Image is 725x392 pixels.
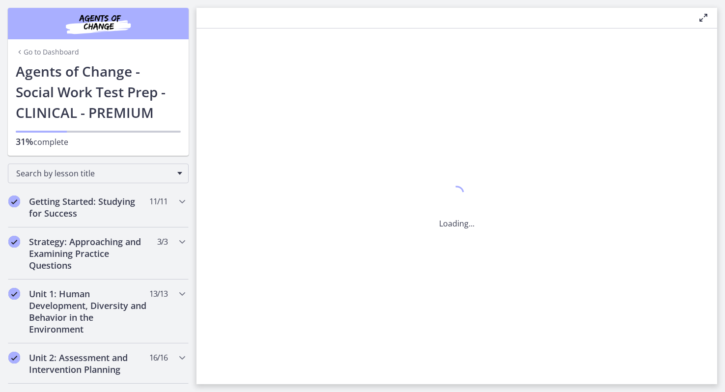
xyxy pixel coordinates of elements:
[29,352,149,375] h2: Unit 2: Assessment and Intervention Planning
[149,196,167,207] span: 11 / 11
[39,12,157,35] img: Agents of Change
[8,288,20,300] i: Completed
[8,196,20,207] i: Completed
[149,352,167,364] span: 16 / 16
[29,196,149,219] h2: Getting Started: Studying for Success
[149,288,167,300] span: 13 / 13
[29,236,149,271] h2: Strategy: Approaching and Examining Practice Questions
[16,47,79,57] a: Go to Dashboard
[8,352,20,364] i: Completed
[16,136,181,148] p: complete
[439,218,474,229] p: Loading...
[157,236,167,248] span: 3 / 3
[29,288,149,335] h2: Unit 1: Human Development, Diversity and Behavior in the Environment
[16,61,181,123] h1: Agents of Change - Social Work Test Prep - CLINICAL - PREMIUM
[8,164,189,183] div: Search by lesson title
[8,236,20,248] i: Completed
[16,168,172,179] span: Search by lesson title
[16,136,33,147] span: 31%
[439,183,474,206] div: 1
